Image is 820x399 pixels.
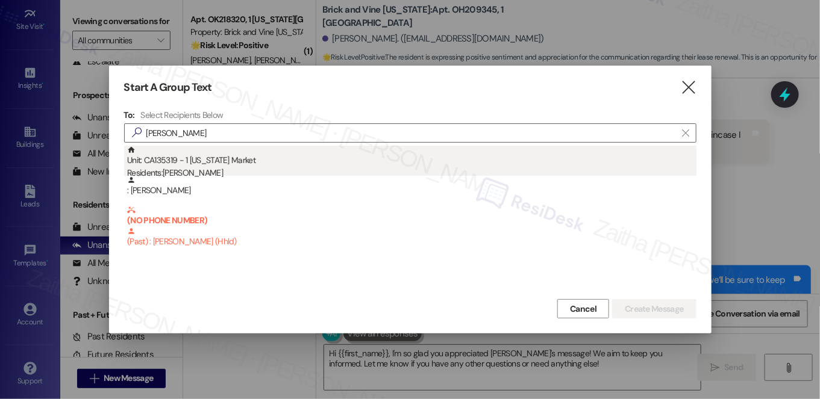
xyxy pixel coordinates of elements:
b: (NO PHONE NUMBER) [127,206,696,226]
div: : [PERSON_NAME] [127,176,696,197]
span: Create Message [625,303,683,315]
span: Cancel [570,303,596,315]
i:  [127,126,146,139]
h4: Select Recipients Below [140,110,223,120]
button: Create Message [612,299,696,318]
i:  [680,81,696,94]
div: Unit: CA135319 - 1 [US_STATE] MarketResidents:[PERSON_NAME] [124,146,696,176]
button: Cancel [557,299,609,318]
div: (Past) : [PERSON_NAME] (Hhld) [127,206,696,249]
h3: To: [124,110,135,120]
div: : [PERSON_NAME] [124,176,696,206]
h3: Start A Group Text [124,81,212,94]
div: Residents: [PERSON_NAME] [127,167,696,179]
button: Clear text [677,124,696,142]
div: Unit: CA135319 - 1 [US_STATE] Market [127,146,696,180]
div: (NO PHONE NUMBER) (Past) : [PERSON_NAME] (Hhld) [124,206,696,236]
i:  [683,128,689,138]
input: Search for any contact or apartment [146,125,677,141]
